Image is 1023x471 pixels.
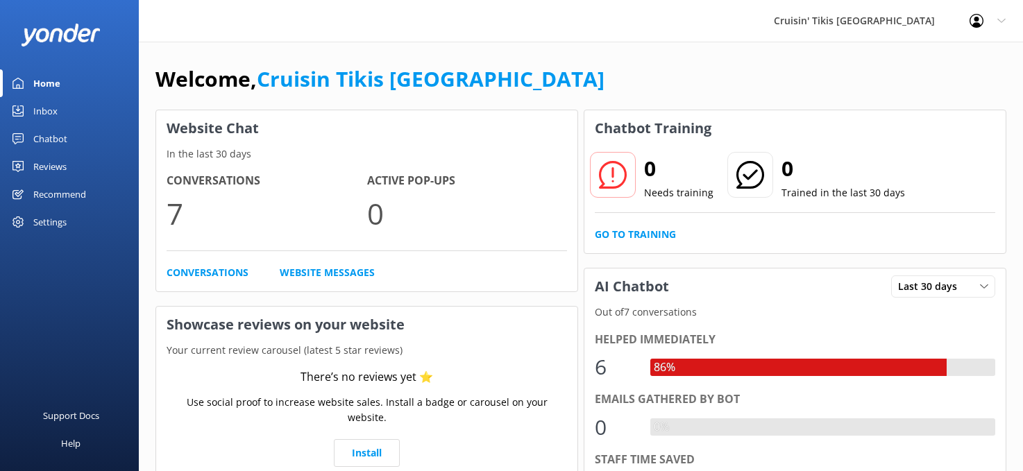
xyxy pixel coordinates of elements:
[584,268,679,305] h3: AI Chatbot
[33,125,67,153] div: Chatbot
[367,172,568,190] h4: Active Pop-ups
[595,227,676,242] a: Go to Training
[280,265,375,280] a: Website Messages
[155,62,604,96] h1: Welcome,
[167,172,367,190] h4: Conversations
[33,69,60,97] div: Home
[334,439,400,467] a: Install
[156,307,577,343] h3: Showcase reviews on your website
[33,180,86,208] div: Recommend
[584,110,722,146] h3: Chatbot Training
[167,395,567,426] p: Use social proof to increase website sales. Install a badge or carousel on your website.
[156,146,577,162] p: In the last 30 days
[595,451,995,469] div: Staff time saved
[595,331,995,349] div: Helped immediately
[257,65,604,93] a: Cruisin Tikis [GEOGRAPHIC_DATA]
[644,152,713,185] h2: 0
[156,110,577,146] h3: Website Chat
[33,153,67,180] div: Reviews
[595,411,636,444] div: 0
[584,305,1006,320] p: Out of 7 conversations
[43,402,99,429] div: Support Docs
[644,185,713,200] p: Needs training
[650,418,673,436] div: 0%
[595,350,636,384] div: 6
[156,343,577,358] p: Your current review carousel (latest 5 star reviews)
[898,279,965,294] span: Last 30 days
[33,97,58,125] div: Inbox
[595,391,995,409] div: Emails gathered by bot
[167,190,367,237] p: 7
[650,359,679,377] div: 86%
[167,265,248,280] a: Conversations
[781,185,905,200] p: Trained in the last 30 days
[781,152,905,185] h2: 0
[33,208,67,236] div: Settings
[61,429,81,457] div: Help
[367,190,568,237] p: 0
[21,24,101,46] img: yonder-white-logo.png
[301,368,433,386] div: There’s no reviews yet ⭐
